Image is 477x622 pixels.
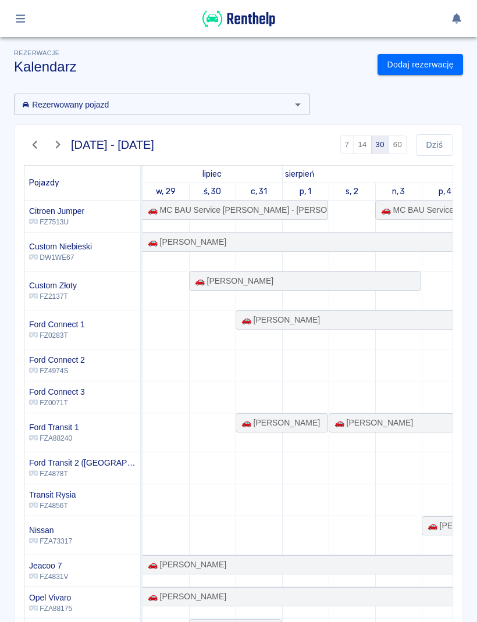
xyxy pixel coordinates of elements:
[29,433,79,444] p: FZA88240
[29,205,84,217] h6: Citroen Jumper
[353,135,371,154] button: 14 dni
[29,592,72,603] h6: Opel Vivaro
[29,366,85,376] p: FZ4974S
[29,241,92,252] h6: Custom Niebieski
[200,166,225,183] a: 29 lipca 2025
[29,319,85,330] h6: Ford Connect 1
[143,204,327,216] div: 🚗 MC BAU Service [PERSON_NAME] - [PERSON_NAME]
[14,49,59,56] span: Rezerwacje
[389,135,407,154] button: 60 dni
[143,559,226,571] div: 🚗 [PERSON_NAME]
[190,275,273,287] div: 🚗 [PERSON_NAME]
[423,520,467,532] div: 🚗 [PERSON_NAME]
[290,96,306,113] button: Otwórz
[29,421,79,433] h6: Ford Transit 1
[297,183,314,200] a: 1 sierpnia 2025
[29,398,85,408] p: FZ0071T
[389,183,408,200] a: 3 sierpnia 2025
[202,21,275,31] a: Renthelp logo
[143,236,226,248] div: 🚗 [PERSON_NAME]
[17,97,287,112] input: Wyszukaj i wybierz pojazdy...
[436,183,455,200] a: 4 sierpnia 2025
[29,603,72,614] p: FZA88175
[29,560,68,571] h6: Jeacoo 7
[343,183,361,200] a: 2 sierpnia 2025
[29,280,77,291] h6: Custom Złoty
[29,469,136,479] p: FZ4878T
[29,536,72,546] p: FZA73317
[371,135,389,154] button: 30 dni
[283,166,318,183] a: 1 sierpnia 2025
[29,217,84,227] p: FZ7513U
[378,54,463,76] a: Dodaj rezerwację
[416,134,453,156] button: Dziś
[237,417,320,429] div: 🚗 [PERSON_NAME]
[29,330,85,341] p: FZ0283T
[29,571,68,582] p: FZ4831V
[330,417,413,429] div: 🚗 [PERSON_NAME]
[248,183,270,200] a: 31 lipca 2025
[29,501,76,511] p: FZ4856T
[29,354,85,366] h6: Ford Connect 2
[237,314,320,326] div: 🚗 [PERSON_NAME]
[29,489,76,501] h6: Transit Rysia
[153,183,179,200] a: 29 lipca 2025
[29,291,77,302] p: FZ2137T
[14,59,368,75] h3: Kalendarz
[29,386,85,398] h6: Ford Connect 3
[29,252,92,263] p: DW1WE67
[340,135,354,154] button: 7 dni
[29,457,136,469] h6: Ford Transit 2 (Niemcy)
[71,138,154,152] h4: [DATE] - [DATE]
[202,9,275,28] img: Renthelp logo
[143,591,226,603] div: 🚗 [PERSON_NAME]
[201,183,225,200] a: 30 lipca 2025
[29,178,59,188] span: Pojazdy
[29,524,72,536] h6: Nissan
